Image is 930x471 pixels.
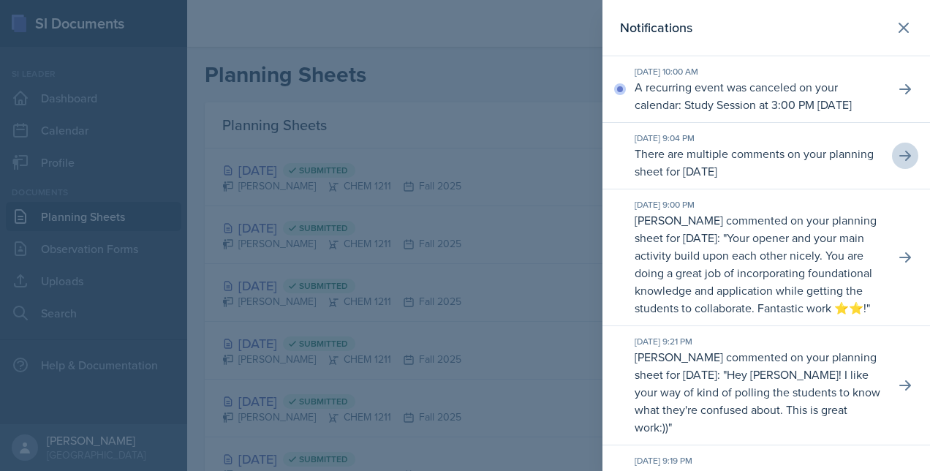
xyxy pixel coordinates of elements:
div: [DATE] 9:19 PM [635,454,883,467]
h2: Notifications [620,18,692,38]
p: Your opener and your main activity build upon each other nicely. You are doing a great job of inc... [635,230,872,316]
div: [DATE] 9:04 PM [635,132,883,145]
p: A recurring event was canceled on your calendar: Study Session at 3:00 PM [DATE] [635,78,883,113]
div: [DATE] 9:21 PM [635,335,883,348]
p: Hey [PERSON_NAME]! I like your way of kind of polling the students to know what they're confused ... [635,366,880,435]
p: There are multiple comments on your planning sheet for [DATE] [635,145,883,180]
p: [PERSON_NAME] commented on your planning sheet for [DATE]: " " [635,348,883,436]
div: [DATE] 10:00 AM [635,65,883,78]
div: [DATE] 9:00 PM [635,198,883,211]
p: [PERSON_NAME] commented on your planning sheet for [DATE]: " " [635,211,883,317]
